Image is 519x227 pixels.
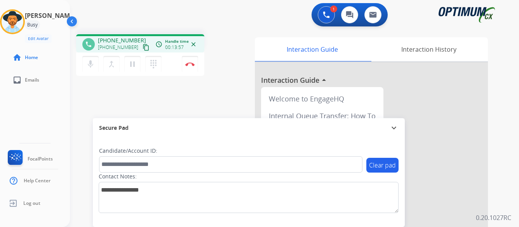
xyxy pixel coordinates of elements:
[99,124,129,132] span: Secure Pad
[143,44,150,51] mat-icon: content_copy
[185,62,195,66] img: control
[128,59,137,69] mat-icon: pause
[85,41,92,48] mat-icon: phone
[6,150,53,168] a: FocalPoints
[25,20,40,30] div: Busy
[165,44,184,51] span: 00:13:57
[25,54,38,61] span: Home
[98,44,138,51] span: [PHONE_NUMBER]
[2,11,23,33] img: avatar
[23,200,40,206] span: Log out
[369,37,488,61] div: Interaction History
[25,77,39,83] span: Emails
[24,178,51,184] span: Help Center
[86,59,95,69] mat-icon: mic
[98,37,146,44] span: [PHONE_NUMBER]
[12,75,22,85] mat-icon: inbox
[107,59,116,69] mat-icon: merge_type
[165,38,189,44] span: Handle time
[99,147,157,155] label: Candidate/Account ID:
[99,173,137,180] label: Contact Notes:
[28,156,53,162] span: FocalPoints
[476,213,511,222] p: 0.20.1027RC
[25,34,52,43] button: Edit Avatar
[190,41,197,48] mat-icon: close
[264,107,380,124] div: Internal Queue Transfer: How To
[12,53,22,62] mat-icon: home
[25,11,75,20] h3: [PERSON_NAME]
[264,90,380,107] div: Welcome to EngageHQ
[330,5,337,12] div: 1
[155,41,162,48] mat-icon: access_time
[366,158,399,173] button: Clear pad
[255,37,369,61] div: Interaction Guide
[149,59,158,69] mat-icon: dialpad
[389,123,399,133] mat-icon: expand_more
